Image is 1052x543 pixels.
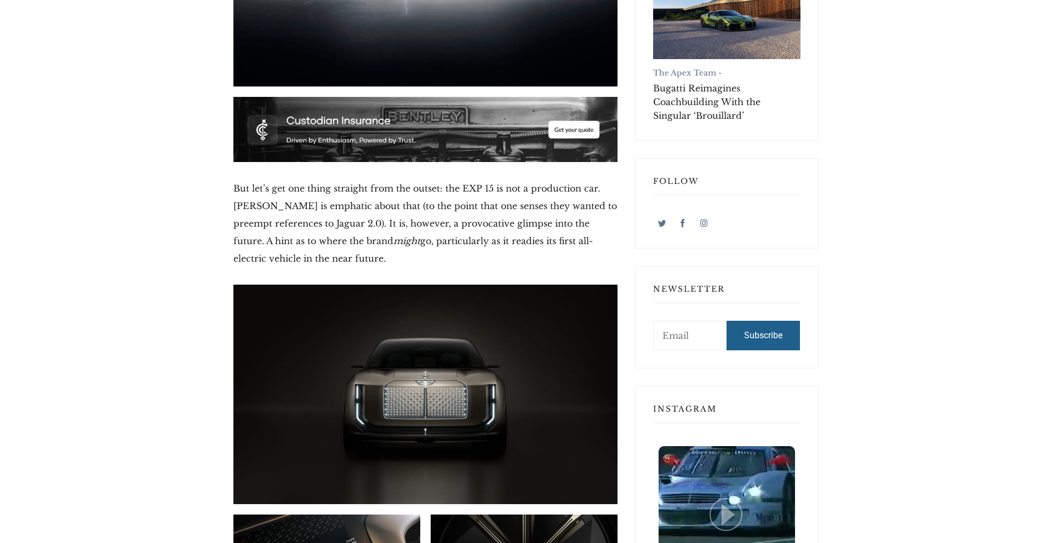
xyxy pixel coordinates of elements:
[653,404,801,423] h3: Instagram
[233,180,618,267] p: But let’s get one thing straight from the outset: the EXP 15 is not a production car. [PERSON_NAM...
[653,82,801,123] a: Bugatti Reimagines Coachbuilding With the Singular ‘Brouillard’
[653,68,722,78] a: The Apex Team -
[674,213,692,230] a: Facebook
[653,321,727,350] input: Email
[653,213,671,230] a: Twitter
[695,213,713,230] a: Instagram
[393,235,420,246] em: might
[653,176,801,195] h3: Follow
[727,321,800,350] button: Subscribe
[653,284,801,303] h3: Newsletter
